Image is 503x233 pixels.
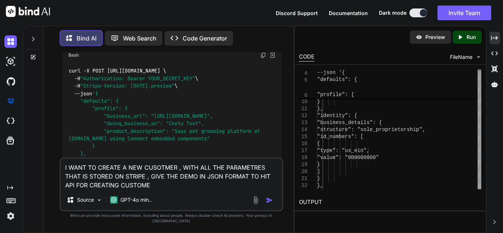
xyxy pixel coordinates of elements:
[317,92,354,98] span: "profile": {
[299,168,307,175] div: 20
[299,161,307,168] div: 19
[437,6,491,20] button: Invite Team
[120,196,152,204] p: GPT-4o min..
[299,98,307,105] div: 10
[317,113,357,119] span: "identity": {
[276,9,318,17] button: Discord Support
[317,134,363,140] span: "id_numbers": [
[123,34,156,43] p: Web Search
[425,33,445,41] p: Preview
[61,159,282,190] textarea: I WANT TO CREATE A NEW CUSOTMER , WITH ALL THE PARAMETRES THAT IS STORED ON STRIPE , GIVE THE DEM...
[60,213,283,224] p: Bind can provide inaccurate information, including about people. Always double-check its answers....
[4,95,17,107] img: premium
[317,176,320,181] span: }
[329,10,368,16] span: Documentation
[299,175,307,182] div: 21
[299,133,307,140] div: 15
[260,52,266,58] img: copy
[317,162,320,167] span: }
[317,169,320,174] span: ]
[329,9,368,17] button: Documentation
[299,112,307,119] div: 12
[77,34,96,43] p: Bind AI
[467,33,476,41] p: Run
[183,34,227,43] p: Code Generator
[299,77,307,84] span: 5
[4,35,17,48] img: darkChat
[299,182,307,189] div: 22
[276,10,318,16] span: Discord Support
[4,55,17,68] img: darkAi-studio
[110,196,117,204] img: GPT-4o mini
[4,75,17,88] img: githubDark
[416,34,422,40] img: preview
[6,6,50,17] img: Bind AI
[269,52,276,59] img: Open in Browser
[4,115,17,127] img: cloudideIcon
[299,140,307,147] div: 16
[299,154,307,161] div: 18
[299,119,307,126] div: 13
[317,148,370,153] span: "type": "us_ein",
[299,147,307,154] div: 17
[317,127,425,133] span: "structure": "sole_proprietorship",
[251,196,260,204] img: attachment
[317,141,320,146] span: {
[299,105,307,112] div: 11
[317,155,379,160] span: "value": "000000000"
[295,194,486,211] h2: OUTPUT
[299,92,307,99] span: 6
[299,70,307,77] span: 4
[379,9,407,17] span: Dark mode
[80,83,175,89] span: "Stripe-Version: [DATE].preview"
[317,70,345,75] span: --json '{
[317,99,320,105] span: }
[317,106,323,112] span: },
[299,126,307,133] div: 14
[317,77,357,82] span: "defaults": {
[317,120,382,126] span: "business_details": {
[299,53,314,61] div: CODE
[450,53,472,61] span: FileName
[475,54,482,60] img: chevron down
[96,197,102,203] img: Pick Models
[68,52,79,58] span: Bash
[77,196,94,204] p: Source
[266,197,273,204] img: icon
[80,75,195,82] span: "Authorization: Bearer YOUR_SECRET_KEY"
[317,183,323,188] span: },
[4,210,17,222] img: settings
